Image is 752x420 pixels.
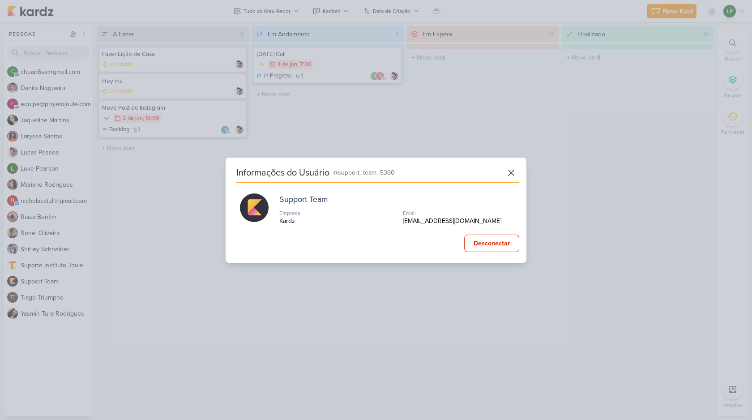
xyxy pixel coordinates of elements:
p: Kardz [279,216,392,226]
button: Desconectar [464,235,519,252]
img: Support Team [240,193,269,222]
label: Email [403,210,416,216]
h3: Informações do Usuário [236,167,329,179]
div: Support Team [279,193,328,206]
p: @support_team_5360 [333,168,395,177]
p: [EMAIL_ADDRESS][DOMAIN_NAME] [403,216,516,226]
label: Empresa [279,210,300,216]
